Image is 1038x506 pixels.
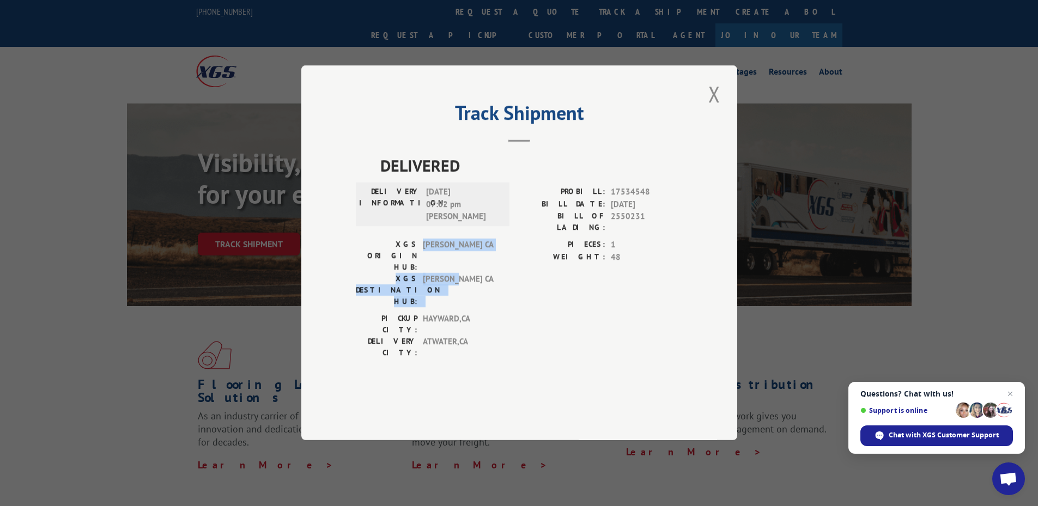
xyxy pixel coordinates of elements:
[519,198,605,211] label: BILL DATE:
[423,336,496,359] span: ATWATER , CA
[356,239,417,273] label: XGS ORIGIN HUB:
[519,211,605,234] label: BILL OF LADING:
[356,313,417,336] label: PICKUP CITY:
[519,186,605,199] label: PROBILL:
[992,462,1025,495] a: Open chat
[611,211,683,234] span: 2550231
[519,239,605,252] label: PIECES:
[705,79,724,109] button: Close modal
[860,389,1013,398] span: Questions? Chat with us!
[423,239,496,273] span: [PERSON_NAME] CA
[889,430,999,440] span: Chat with XGS Customer Support
[359,186,421,223] label: DELIVERY INFORMATION:
[423,313,496,336] span: HAYWARD , CA
[611,186,683,199] span: 17534548
[611,239,683,252] span: 1
[423,273,496,308] span: [PERSON_NAME] CA
[356,105,683,126] h2: Track Shipment
[356,273,417,308] label: XGS DESTINATION HUB:
[860,406,952,414] span: Support is online
[611,251,683,264] span: 48
[860,425,1013,446] span: Chat with XGS Customer Support
[519,251,605,264] label: WEIGHT:
[611,198,683,211] span: [DATE]
[380,154,683,178] span: DELIVERED
[356,336,417,359] label: DELIVERY CITY:
[426,186,500,223] span: [DATE] 07:02 pm [PERSON_NAME]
